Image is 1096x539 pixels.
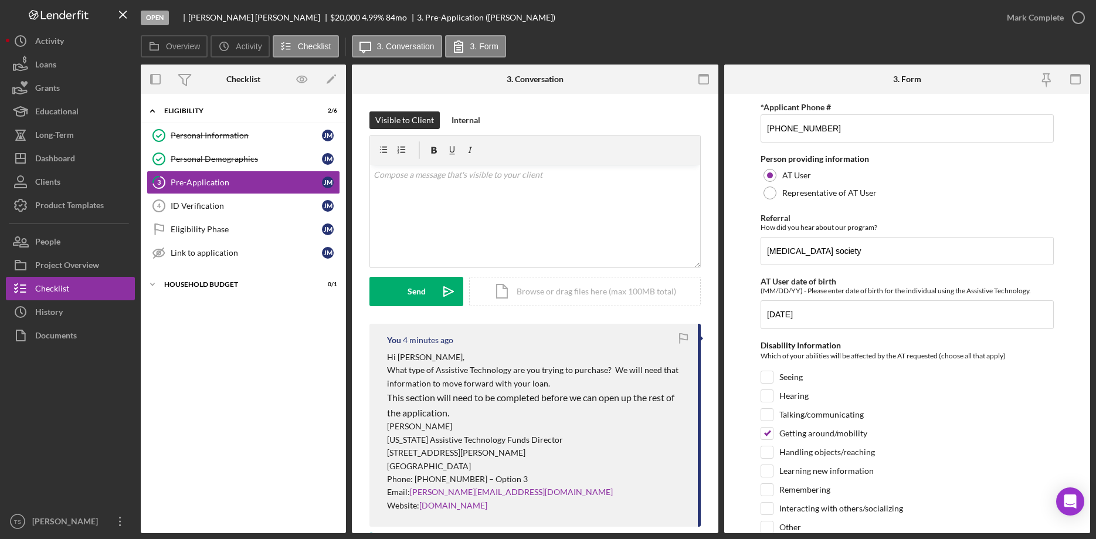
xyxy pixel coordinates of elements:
p: What type of Assistive Technology are you trying to purchase? We will need that information to mo... [387,364,686,390]
a: Loans [6,53,135,76]
button: Mark Complete [995,6,1090,29]
button: Long-Term [6,123,135,147]
div: ID Verification [171,201,322,211]
div: J M [322,247,334,259]
div: [PERSON_NAME] [PERSON_NAME] [188,13,330,22]
p: Phone: [PHONE_NUMBER] – Option 3 [387,473,686,486]
a: Eligibility PhaseJM [147,218,340,241]
div: J M [322,153,334,165]
div: Eligibility Phase [171,225,322,234]
button: Checklist [273,35,339,57]
a: History [6,300,135,324]
div: Internal [452,111,480,129]
text: TS [14,518,21,525]
div: Household Budget [164,281,308,288]
label: 3. Form [470,42,498,51]
div: Personal Demographics [171,154,322,164]
label: *Applicant Phone # [761,102,831,112]
div: 0 / 1 [316,281,337,288]
div: Open [141,11,169,25]
button: Checklist [6,277,135,300]
div: Long-Term [35,123,74,150]
button: Send [369,277,463,306]
span: This section will need to be completed before we can open up the rest of the application. [387,392,676,418]
div: J M [322,223,334,235]
div: 3. Form [893,74,921,84]
div: Checklist [226,74,260,84]
tspan: 3 [157,178,161,186]
a: Personal DemographicsJM [147,147,340,171]
div: J M [322,130,334,141]
div: Person providing information [761,154,1054,164]
button: Overview [141,35,208,57]
div: (MM/DD/YY) - Please enter date of birth for the individual using the Assistive Technology. [761,286,1054,295]
button: Educational [6,100,135,123]
p: Email: [387,486,686,499]
div: 4.99 % [362,13,384,22]
div: Grants [35,76,60,103]
button: Activity [6,29,135,53]
div: Which of your abilities will be affected by the AT requested (choose all that apply) [761,350,1054,365]
time: 2025-09-26 14:54 [403,335,453,345]
a: Personal InformationJM [147,124,340,147]
button: TS[PERSON_NAME] [6,510,135,533]
label: Representative of AT User [782,188,877,198]
div: Loans [35,53,56,79]
label: Seeing [779,371,803,383]
label: Interacting with others/socializing [779,503,903,514]
span: $20,000 [330,12,360,22]
div: 84 mo [386,13,407,22]
button: Dashboard [6,147,135,170]
button: 3. Form [445,35,506,57]
button: 3. Conversation [352,35,442,57]
a: [DOMAIN_NAME] [419,500,487,510]
button: Product Templates [6,194,135,217]
div: 2 / 6 [316,107,337,114]
p: [GEOGRAPHIC_DATA] [387,460,686,473]
button: Documents [6,324,135,347]
div: Checklist [35,277,69,303]
label: Getting around/mobility [779,428,867,439]
div: Mark Complete [1007,6,1064,29]
div: How did you hear about our program? [761,223,1054,232]
a: [PERSON_NAME][EMAIL_ADDRESS][DOMAIN_NAME] [410,487,613,497]
p: Website: [387,499,686,512]
div: Pre-Application [171,178,322,187]
label: Other [779,521,801,533]
label: AT User [782,171,811,180]
div: Visible to Client [375,111,434,129]
div: You [387,335,401,345]
button: Activity [211,35,269,57]
div: 3. Pre-Application ([PERSON_NAME]) [417,13,555,22]
button: Internal [446,111,486,129]
a: Link to applicationJM [147,241,340,265]
label: Learning new information [779,465,874,477]
label: Hearing [779,390,809,402]
label: Referral [761,213,790,223]
div: J M [322,200,334,212]
a: 4ID VerificationJM [147,194,340,218]
p: [US_STATE] Assistive Technology Funds Director [387,433,686,446]
div: ELIGIBILITY [164,107,308,114]
button: Clients [6,170,135,194]
div: Open Intercom Messenger [1056,487,1084,516]
label: Overview [166,42,200,51]
div: Documents [35,324,77,350]
label: Talking/communicating [779,409,864,421]
button: Project Overview [6,253,135,277]
button: Grants [6,76,135,100]
label: Remembering [779,484,830,496]
div: Project Overview [35,253,99,280]
div: Link to application [171,248,322,257]
button: People [6,230,135,253]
